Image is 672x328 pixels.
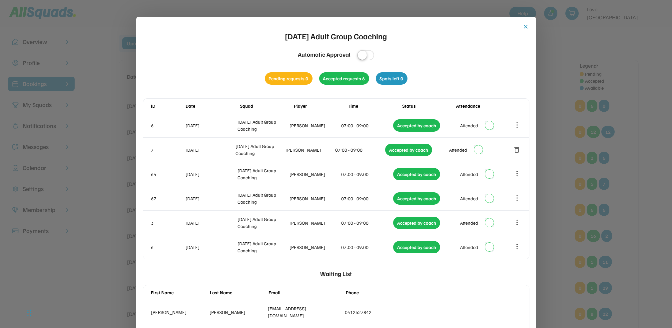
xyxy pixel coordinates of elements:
div: [DATE] Adult Group Coaching [236,143,284,157]
div: 3 [151,219,185,226]
div: Attendance [456,102,509,109]
div: Attended [460,122,478,129]
div: Time [348,102,400,109]
div: Accepted by coach [393,119,440,132]
div: [DATE] [186,122,237,129]
div: [DATE] Adult Group Coaching [238,118,288,132]
div: Pending requests 0 [265,72,313,85]
div: Accepted requests 6 [319,72,369,85]
div: Accepted by coach [393,192,440,205]
div: Waiting List [320,266,352,282]
div: Attended [460,244,478,251]
div: [PERSON_NAME] [290,219,340,226]
div: Accepted by coach [385,144,432,156]
div: Accepted by coach [393,168,440,180]
div: 07:00 - 09:00 [341,244,392,251]
div: [DATE] [186,146,235,153]
div: Phone [346,289,420,296]
div: [DATE] Adult Group Coaching [285,30,387,42]
div: Automatic Approval [298,50,350,59]
div: [PERSON_NAME] [151,309,207,316]
div: 07:00 - 09:00 [341,122,392,129]
div: [DATE] [186,171,237,178]
div: Accepted by coach [393,217,440,229]
div: [DATE] [186,244,237,251]
div: Attended [449,146,467,153]
div: Date [186,102,239,109]
button: delete [513,146,521,154]
div: [DATE] Adult Group Coaching [238,167,288,181]
div: [PERSON_NAME] [290,171,340,178]
div: Last Name [210,289,266,296]
div: 7 [151,146,185,153]
div: 67 [151,195,185,202]
div: 07:00 - 09:00 [341,195,392,202]
div: Player [294,102,346,109]
div: [PERSON_NAME] [290,122,340,129]
div: 64 [151,171,185,178]
div: 0412527842 [345,309,419,316]
div: Attended [460,219,478,226]
div: [DATE] Adult Group Coaching [238,191,288,205]
button: close [523,23,529,30]
div: [PERSON_NAME] [286,146,334,153]
div: 07:00 - 09:00 [341,219,392,226]
div: Squad [240,102,293,109]
div: First Name [151,289,207,296]
div: Attended [460,195,478,202]
div: ID [151,102,185,109]
div: 07:00 - 09:00 [341,171,392,178]
div: Status [402,102,455,109]
div: Attended [460,171,478,178]
div: [DATE] [186,219,237,226]
div: Spots left 0 [376,72,407,85]
div: [PERSON_NAME] [290,195,340,202]
div: [EMAIL_ADDRESS][DOMAIN_NAME] [268,305,342,319]
div: [PERSON_NAME] [210,309,265,316]
div: Accepted by coach [393,241,440,253]
div: 6 [151,244,185,251]
div: [DATE] Adult Group Coaching [238,216,288,230]
div: 07:00 - 09:00 [336,146,384,153]
div: [DATE] [186,195,237,202]
div: [PERSON_NAME] [290,244,340,251]
div: [DATE] Adult Group Coaching [238,240,288,254]
div: 6 [151,122,185,129]
div: Email [269,289,343,296]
